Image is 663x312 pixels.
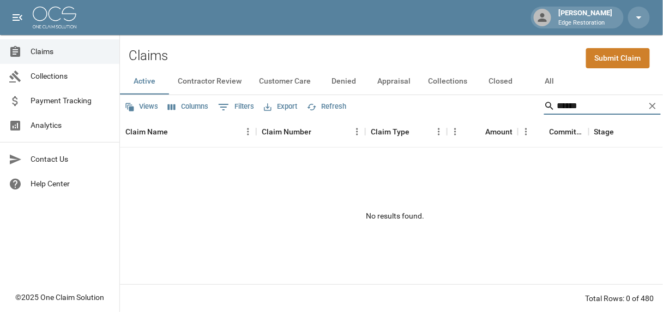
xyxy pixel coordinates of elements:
div: Amount [447,116,518,147]
span: Analytics [31,120,111,131]
img: ocs-logo-white-transparent.png [33,7,76,28]
button: Sort [470,124,485,139]
div: © 2025 One Claim Solution [15,292,104,303]
button: Views [122,98,161,115]
div: Claim Number [256,116,365,147]
div: Claim Name [120,116,256,147]
div: Search [544,97,661,117]
span: Contact Us [31,154,111,165]
p: Edge Restoration [559,19,613,28]
div: Amount [485,116,513,147]
div: Total Rows: 0 of 480 [586,293,654,304]
div: Stage [594,116,614,147]
div: [PERSON_NAME] [554,8,617,27]
span: Payment Tracking [31,95,111,107]
span: Help Center [31,178,111,190]
span: Claims [31,46,111,57]
button: Sort [409,124,425,139]
button: Denied [320,68,369,95]
button: Collections [419,68,476,95]
button: Menu [240,123,256,140]
button: Refresh [304,98,349,115]
button: Sort [168,124,183,139]
button: Clear [644,98,661,114]
button: Customer Care [250,68,320,95]
button: Sort [311,124,327,139]
button: Active [120,68,169,95]
button: Select columns [165,98,211,115]
div: Claim Name [125,116,168,147]
button: Menu [431,123,447,140]
div: dynamic tabs [120,68,663,95]
button: Appraisal [369,68,419,95]
button: Show filters [215,98,257,116]
div: Claim Number [262,116,311,147]
button: Menu [349,123,365,140]
div: Committed Amount [550,116,583,147]
button: Export [261,98,300,115]
button: Menu [447,123,463,140]
button: Contractor Review [169,68,250,95]
div: Claim Type [371,116,409,147]
span: Collections [31,70,111,82]
button: Sort [614,124,630,139]
div: Committed Amount [518,116,589,147]
button: Menu [518,123,534,140]
h2: Claims [129,48,168,64]
div: Claim Type [365,116,447,147]
button: All [525,68,574,95]
button: Sort [534,124,550,139]
button: Closed [476,68,525,95]
button: open drawer [7,7,28,28]
a: Submit Claim [586,48,650,68]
